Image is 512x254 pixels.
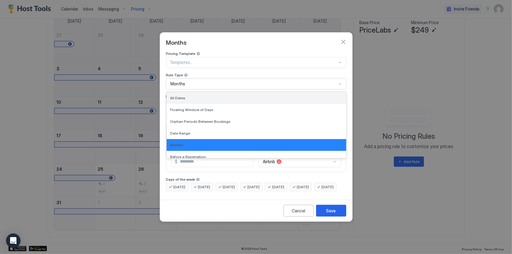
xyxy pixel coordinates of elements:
span: Days of the week [166,177,195,182]
span: Months [171,81,185,87]
span: [DATE] [272,184,284,190]
span: Rule Type [166,73,183,77]
span: Months [166,94,179,99]
span: Months [166,37,187,46]
span: Before a Reservation [170,154,206,159]
span: [DATE] [322,184,334,190]
span: All Dates [170,96,186,100]
button: Save [316,205,346,217]
span: Date Range [170,131,190,135]
input: Input Field [178,157,253,167]
span: Orphan Periods Between Bookings [170,119,231,124]
div: Open Intercom Messenger [6,233,20,248]
div: Save [326,208,336,214]
button: Cancel [284,205,314,217]
span: $ [175,159,178,164]
span: [DATE] [297,184,309,190]
span: [DATE] [248,184,260,190]
span: [DATE] [223,184,235,190]
span: Months [170,143,184,147]
span: [DATE] [198,184,210,190]
span: [DATE] [174,184,186,190]
span: Floating Window of Days [170,107,214,112]
span: Airbnb [263,159,275,164]
div: Cancel [292,208,305,214]
span: Pricing Template [166,51,196,56]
